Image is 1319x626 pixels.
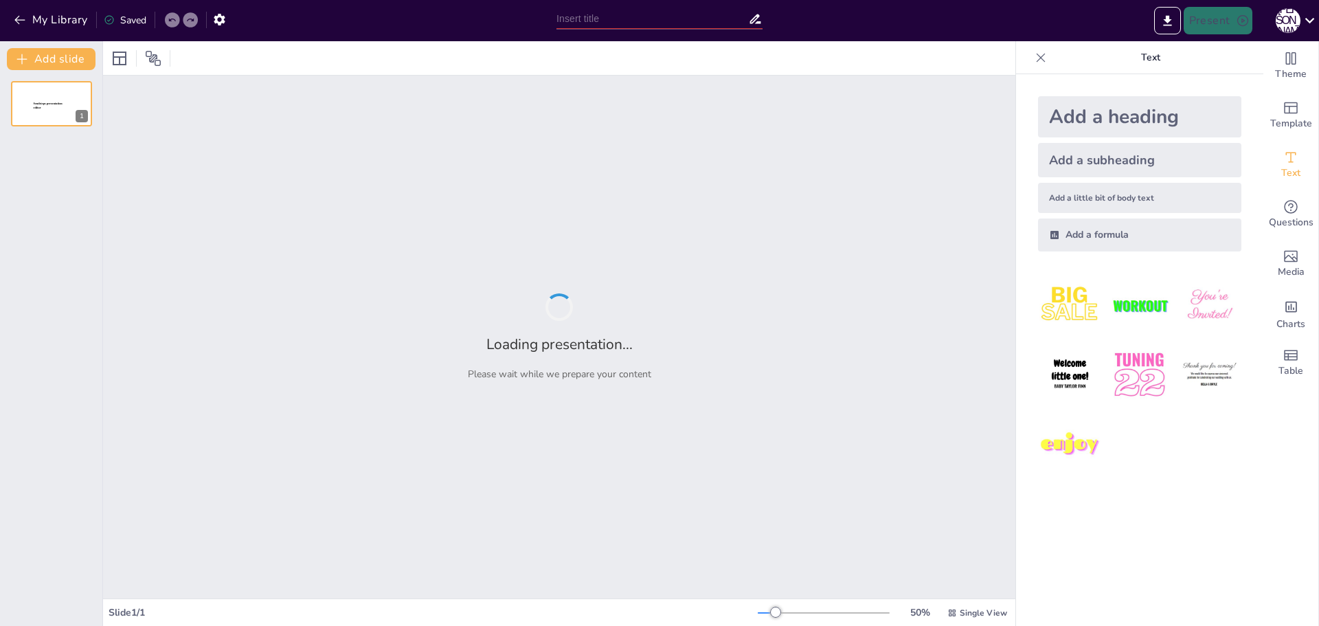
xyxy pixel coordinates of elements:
[903,606,936,619] div: 50 %
[1278,364,1303,379] span: Table
[1263,41,1318,91] div: Change the overall theme
[1038,343,1102,407] img: 4.jpeg
[1263,140,1318,190] div: Add text boxes
[1038,143,1241,177] div: Add a subheading
[11,81,92,126] div: 1
[1154,7,1181,34] button: Export to PowerPoint
[1276,7,1300,34] button: А [PERSON_NAME]
[556,9,748,29] input: Insert title
[1269,215,1314,230] span: Questions
[1263,190,1318,239] div: Get real-time input from your audience
[1281,166,1300,181] span: Text
[1275,67,1307,82] span: Theme
[1263,338,1318,388] div: Add a table
[1263,91,1318,140] div: Add ready made slides
[1177,343,1241,407] img: 6.jpeg
[1270,116,1312,131] span: Template
[104,14,146,27] div: Saved
[10,9,93,31] button: My Library
[1038,273,1102,337] img: 1.jpeg
[1177,273,1241,337] img: 3.jpeg
[1107,343,1171,407] img: 5.jpeg
[109,606,758,619] div: Slide 1 / 1
[34,102,63,110] span: Sendsteps presentation editor
[1107,273,1171,337] img: 2.jpeg
[1184,7,1252,34] button: Present
[145,50,161,67] span: Position
[1038,96,1241,137] div: Add a heading
[1038,219,1241,251] div: Add a formula
[76,110,88,122] div: 1
[1263,289,1318,338] div: Add charts and graphs
[486,335,633,354] h2: Loading presentation...
[960,607,1007,618] span: Single View
[1276,317,1305,332] span: Charts
[7,48,95,70] button: Add slide
[1052,41,1250,74] p: Text
[1263,239,1318,289] div: Add images, graphics, shapes or video
[1038,413,1102,477] img: 7.jpeg
[1038,183,1241,213] div: Add a little bit of body text
[1276,8,1300,33] div: А [PERSON_NAME]
[109,47,131,69] div: Layout
[1278,265,1305,280] span: Media
[468,368,651,381] p: Please wait while we prepare your content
